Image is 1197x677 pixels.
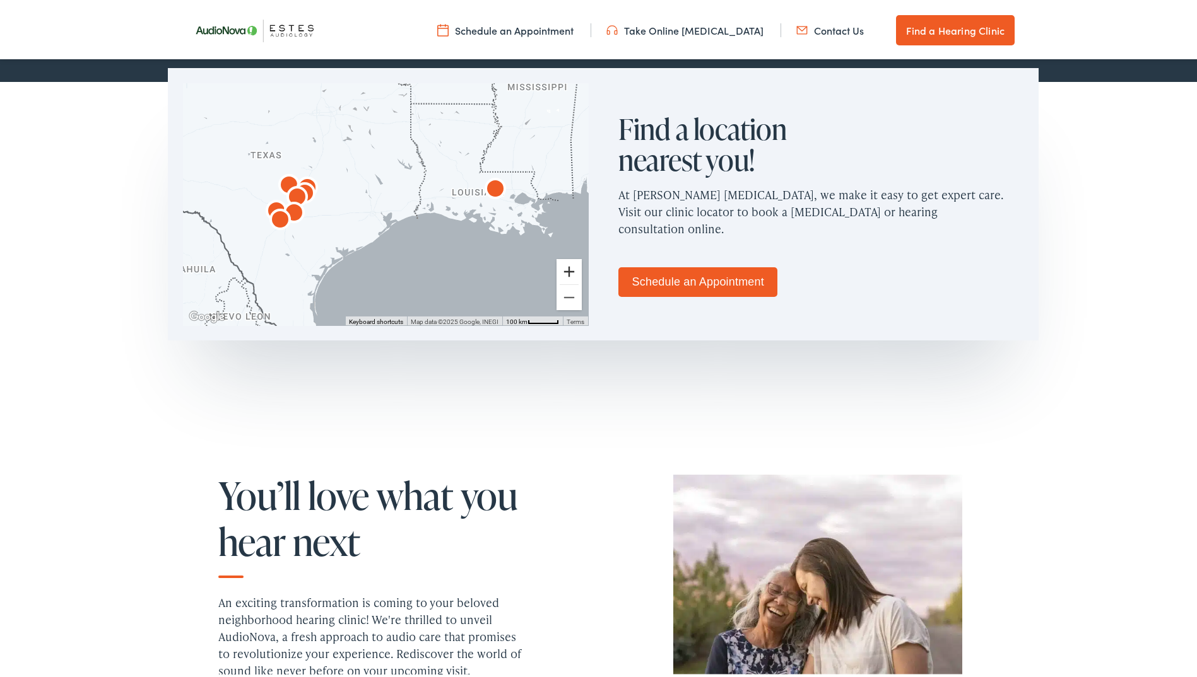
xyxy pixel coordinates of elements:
a: Schedule an Appointment [618,265,777,294]
button: Map Scale: 100 km per 46 pixels [502,314,563,323]
img: utility icon [606,21,618,35]
div: AudioNova [290,177,320,207]
div: AudioNova [279,197,309,227]
a: Open this area in Google Maps (opens a new window) [186,306,228,323]
img: Google [186,306,228,323]
img: utility icon [796,21,808,35]
button: Keyboard shortcuts [349,315,403,324]
a: Contact Us [796,21,864,35]
span: hear [218,518,286,560]
img: utility icon [437,21,449,35]
h2: Find a location nearest you! [618,111,820,173]
p: An exciting transformation is coming to your beloved neighborhood hearing clinic! We're thrilled ... [218,591,521,676]
span: next [293,518,360,560]
span: love [308,472,369,514]
p: At [PERSON_NAME] [MEDICAL_DATA], we make it easy to get expert care. Visit our clinic locator to ... [618,173,1023,245]
div: AudioNova [265,204,295,234]
button: Zoom in [557,257,582,282]
div: AudioNova [274,169,304,199]
span: you [461,472,517,514]
div: AudioNova [480,173,510,203]
a: Schedule an Appointment [437,21,574,35]
div: AudioNova [282,181,312,211]
a: Terms (opens in new tab) [567,316,584,323]
a: Take Online [MEDICAL_DATA] [606,21,764,35]
button: Zoom out [557,282,582,308]
span: Map data ©2025 Google, INEGI [411,316,498,323]
span: You’ll [218,472,300,514]
a: Find a Hearing Clinic [896,13,1015,43]
div: AudioNova [292,171,322,202]
span: what [376,472,454,514]
div: AudioNova [261,195,292,225]
span: 100 km [506,316,528,323]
